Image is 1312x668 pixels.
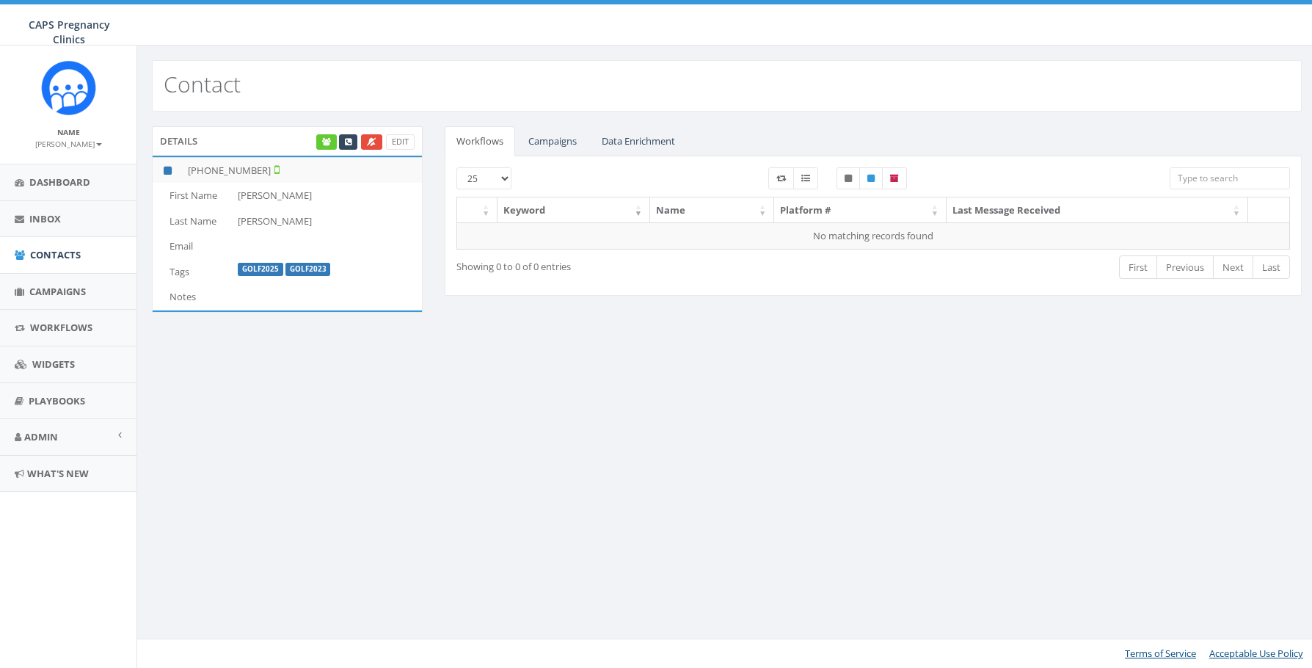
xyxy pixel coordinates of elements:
label: Workflow [768,167,794,189]
span: Playbooks [29,394,85,407]
td: [PERSON_NAME] [232,183,422,208]
th: Last Message Received: activate to sort column ascending [947,197,1248,223]
label: Golf2023 [285,263,331,276]
a: Make a Call [339,134,357,150]
label: Menu [793,167,818,189]
i: This phone number is subscribed and will receive texts. [164,166,172,175]
a: [PERSON_NAME] [35,137,102,150]
td: [PERSON_NAME] [232,208,422,234]
a: Next [1213,255,1253,280]
label: Published [859,167,883,189]
a: Data Enrichment [590,126,687,156]
a: Opt Out Contact [361,134,382,150]
span: Contacts [30,248,81,261]
small: [PERSON_NAME] [35,139,102,149]
td: Email [153,233,232,259]
th: Keyword: activate to sort column ascending [498,197,650,223]
a: Campaigns [517,126,588,156]
span: Workflows [30,321,92,334]
small: Name [57,127,80,137]
h2: Contact [164,72,241,96]
img: Rally_Corp_Icon_1.png [41,60,96,115]
span: CAPS Pregnancy Clinics [29,18,110,46]
span: What's New [27,467,89,480]
a: Previous [1156,255,1214,280]
th: Platform #: activate to sort column ascending [774,197,947,223]
label: Archived [882,167,907,189]
a: First [1119,255,1157,280]
label: Unpublished [837,167,860,189]
td: First Name [153,183,232,208]
a: Enrich Contact [316,134,337,150]
span: Widgets [32,357,75,371]
a: Last [1253,255,1290,280]
a: Acceptable Use Policy [1209,647,1303,660]
th: Name: activate to sort column ascending [650,197,774,223]
a: Terms of Service [1125,647,1196,660]
td: No matching records found [457,222,1290,249]
a: Workflows [445,126,515,156]
label: Golf2025 [238,263,283,276]
div: Details [152,126,423,156]
td: Tags [153,259,232,285]
th: : activate to sort column ascending [457,197,498,223]
span: Campaigns [29,285,86,298]
span: Inbox [29,212,61,225]
td: Notes [153,284,232,310]
input: Type to search [1170,167,1290,189]
div: Showing 0 to 0 of 0 entries [456,254,791,274]
span: Admin [24,430,58,443]
i: Validated [271,164,280,175]
a: Edit [386,134,415,150]
td: [PHONE_NUMBER] [182,157,422,183]
span: Dashboard [29,175,90,189]
td: Last Name [153,208,232,234]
